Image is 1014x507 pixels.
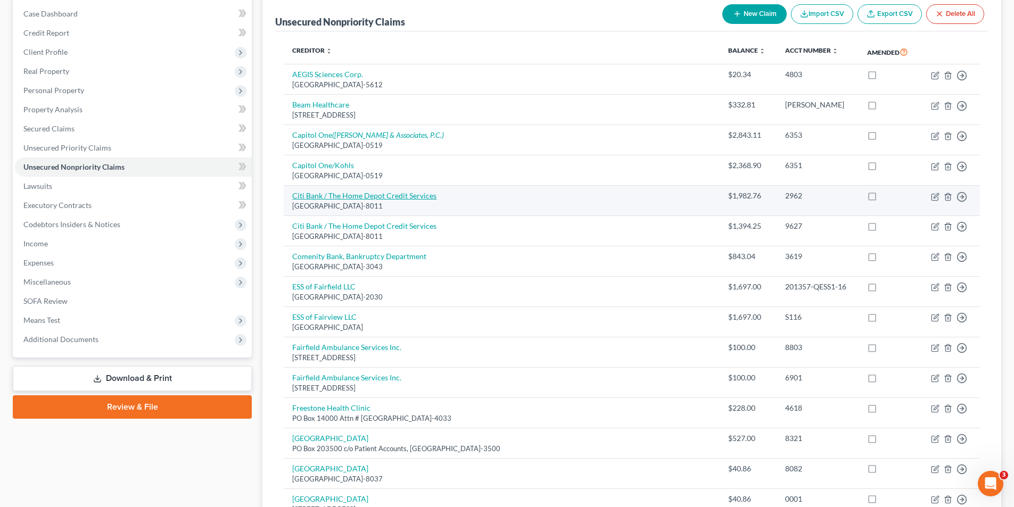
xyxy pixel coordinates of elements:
[23,220,120,229] span: Codebtors Insiders & Notices
[785,69,850,80] div: 4803
[292,444,711,454] div: PO Box 203500 c/o Patient Accounts, [GEOGRAPHIC_DATA]-3500
[292,322,711,333] div: [GEOGRAPHIC_DATA]
[15,196,252,215] a: Executory Contracts
[759,48,765,54] i: unfold_more
[15,4,252,23] a: Case Dashboard
[292,312,357,321] a: ESS of Fairview LLC
[23,181,52,190] span: Lawsuits
[15,23,252,43] a: Credit Report
[292,252,426,261] a: Comenity Bank, Bankruptcy Department
[292,130,444,139] a: Capitol One([PERSON_NAME] & Associates, P.C.)
[23,239,48,248] span: Income
[1000,471,1008,479] span: 3
[23,315,60,325] span: Means Test
[832,48,838,54] i: unfold_more
[292,140,711,151] div: [GEOGRAPHIC_DATA]-0519
[292,403,370,412] a: Freestone Health Clinic
[23,201,92,210] span: Executory Contracts
[785,46,838,54] a: Acct Number unfold_more
[728,312,768,322] div: $1,697.00
[23,67,69,76] span: Real Property
[785,281,850,292] div: 201357-QESS1-16
[23,28,69,37] span: Credit Report
[292,221,436,230] a: Citi Bank / The Home Depot Credit Services
[858,4,922,24] a: Export CSV
[785,190,850,201] div: 2962
[785,433,850,444] div: 8321
[292,413,711,423] div: PO Box 14000 Attn # [GEOGRAPHIC_DATA]-4033
[292,46,332,54] a: Creditor unfold_more
[13,366,252,391] a: Download & Print
[292,100,349,109] a: Beam Healthcare
[728,372,768,383] div: $100.00
[23,162,125,171] span: Unsecured Nonpriority Claims
[23,277,71,286] span: Miscellaneous
[292,191,436,200] a: Citi Bank / The Home Depot Credit Services
[23,47,68,56] span: Client Profile
[23,124,75,133] span: Secured Claims
[23,335,98,344] span: Additional Documents
[785,372,850,383] div: 6901
[292,70,363,79] a: AEGIS Sciences Corp.
[785,99,850,110] div: [PERSON_NAME]
[23,9,78,18] span: Case Dashboard
[292,231,711,242] div: [GEOGRAPHIC_DATA]-8011
[292,464,368,473] a: [GEOGRAPHIC_DATA]
[728,342,768,353] div: $100.00
[728,463,768,474] div: $40.86
[292,282,356,291] a: ESS of Fairfield LLC
[791,4,853,24] button: Import CSV
[292,373,401,382] a: Fairfield Ambulance Services Inc.
[292,474,711,484] div: [GEOGRAPHIC_DATA]-8037
[292,343,401,352] a: Fairfield Ambulance Services Inc.
[15,157,252,177] a: Unsecured Nonpriority Claims
[728,403,768,413] div: $228.00
[15,100,252,119] a: Property Analysis
[292,110,711,120] div: [STREET_ADDRESS]
[23,105,83,114] span: Property Analysis
[728,99,768,110] div: $332.81
[292,494,368,503] a: [GEOGRAPHIC_DATA]
[15,119,252,138] a: Secured Claims
[292,80,711,90] div: [GEOGRAPHIC_DATA]-5612
[292,171,711,181] div: [GEOGRAPHIC_DATA]-0519
[728,221,768,231] div: $1,394.25
[926,4,984,24] button: Delete All
[728,494,768,504] div: $40.86
[13,395,252,419] a: Review & File
[15,138,252,157] a: Unsecured Priority Claims
[859,40,919,64] th: Amended
[728,190,768,201] div: $1,982.76
[15,292,252,311] a: SOFA Review
[722,4,787,24] button: New Claim
[292,353,711,363] div: [STREET_ADDRESS]
[978,471,1003,496] iframe: Intercom live chat
[23,143,111,152] span: Unsecured Priority Claims
[23,296,68,305] span: SOFA Review
[728,46,765,54] a: Balance unfold_more
[785,221,850,231] div: 9627
[785,312,850,322] div: S116
[292,434,368,443] a: [GEOGRAPHIC_DATA]
[785,494,850,504] div: 0001
[292,292,711,302] div: [GEOGRAPHIC_DATA]-2030
[292,383,711,393] div: [STREET_ADDRESS]
[728,69,768,80] div: $20.34
[326,48,332,54] i: unfold_more
[292,161,354,170] a: Capitol One/Kohls
[292,262,711,272] div: [GEOGRAPHIC_DATA]-3043
[785,403,850,413] div: 4618
[728,281,768,292] div: $1,697.00
[15,177,252,196] a: Lawsuits
[785,251,850,262] div: 3619
[23,86,84,95] span: Personal Property
[23,258,54,267] span: Expenses
[332,130,444,139] i: ([PERSON_NAME] & Associates, P.C.)
[785,130,850,140] div: 6353
[785,463,850,474] div: 8082
[785,342,850,353] div: 8803
[275,15,405,28] div: Unsecured Nonpriority Claims
[728,130,768,140] div: $2,843.11
[728,433,768,444] div: $527.00
[728,160,768,171] div: $2,368.90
